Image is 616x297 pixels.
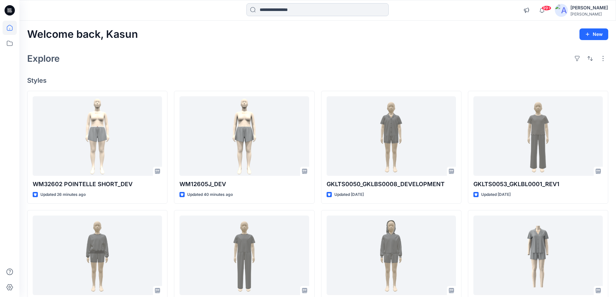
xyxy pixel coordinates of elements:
a: WM32602 POINTELLE SHORT_DEV [33,96,162,176]
p: Updated [DATE] [334,191,364,198]
a: GRP 00106-NOTCH COLLAR SHORTY SET_REV1 [473,216,603,295]
p: Updated 26 minutes ago [40,191,86,198]
div: [PERSON_NAME] [570,4,608,12]
p: WM32602 POINTELLE SHORT_DEV [33,180,162,189]
h2: Explore [27,53,60,64]
a: GKLTS0050_GKLBS0008_DEVELOPMENT [327,96,456,176]
h2: Welcome back, Kasun [27,28,138,40]
p: WM12605J_DEV [179,180,309,189]
p: Updated [DATE] [481,191,511,198]
h4: Styles [27,77,608,84]
a: GKLTS0051__GKLBL0025_DEV_REV1 [179,216,309,295]
span: 99+ [542,5,551,11]
p: GKLTS0050_GKLBS0008_DEVELOPMENT [327,180,456,189]
p: Updated 40 minutes ago [187,191,233,198]
img: avatar [555,4,568,17]
a: GKL_TL_0063_WP+GKL_BL_0001_WP_DEV_REV1 [33,216,162,295]
a: WM12605J_DEV [179,96,309,176]
p: GKLTS0053_GKLBL0001_REV1 [473,180,603,189]
a: GKL_TL_0079_WPGKL_BS_0007_WP REV1 [327,216,456,295]
a: GKLTS0053_GKLBL0001_REV1 [473,96,603,176]
button: New [579,28,608,40]
div: [PERSON_NAME] [570,12,608,16]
